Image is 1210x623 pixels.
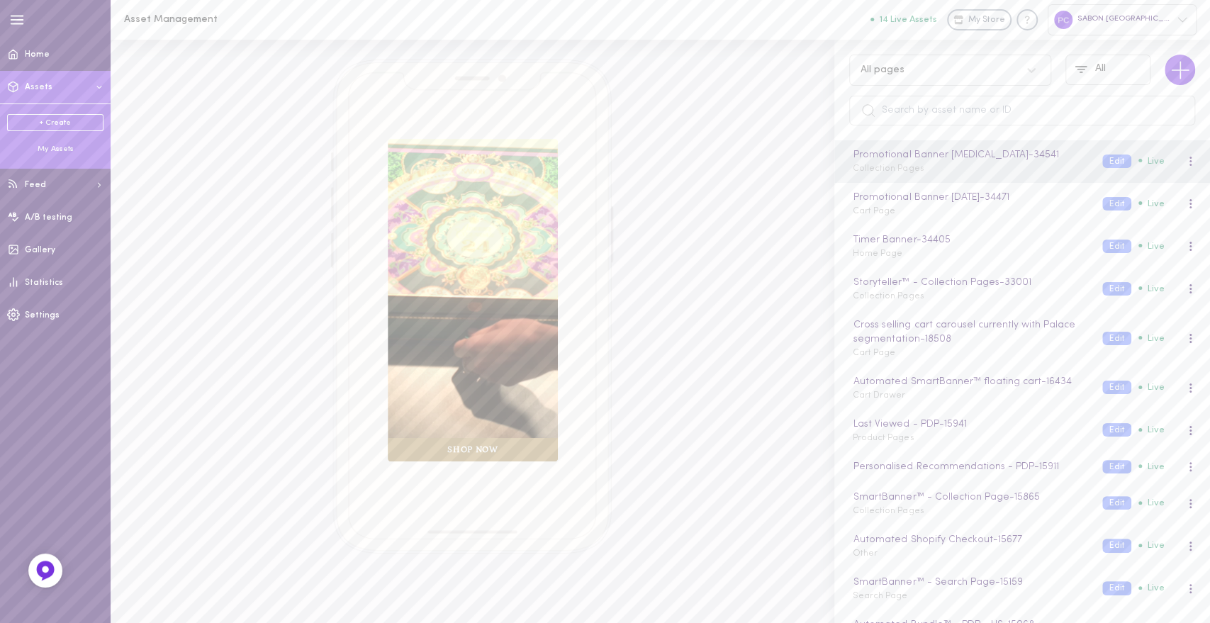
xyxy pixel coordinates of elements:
[853,249,902,258] span: Home Page
[851,374,1089,390] div: Automated SmartBanner™ floating cart - 16434
[853,549,878,558] span: Other
[853,292,924,301] span: Collection Pages
[1016,9,1038,30] div: Knowledge center
[853,207,895,215] span: Cart Page
[1102,197,1131,211] button: Edit
[1102,381,1131,394] button: Edit
[947,9,1012,30] a: My Store
[968,14,1005,27] span: My Store
[870,15,937,24] button: 14 Live Assets
[1138,583,1165,593] span: Live
[25,83,52,91] span: Assets
[851,232,1089,248] div: Timer Banner - 34405
[1138,284,1165,293] span: Live
[851,318,1089,347] div: Cross selling cart carousel currently with Palace segmentation - 18508
[853,592,907,600] span: Search Page
[853,164,924,173] span: Collection Pages
[7,114,103,131] a: + Create
[25,50,50,59] span: Home
[1138,199,1165,208] span: Live
[1138,498,1165,507] span: Live
[7,144,103,155] div: My Assets
[1065,55,1150,85] button: All
[861,65,904,75] div: All pages
[851,417,1089,432] div: Last Viewed - PDP - 15941
[25,213,72,222] span: A/B testing
[1102,282,1131,296] button: Edit
[1102,539,1131,552] button: Edit
[851,190,1089,206] div: Promotional Banner [DATE] - 34471
[1102,496,1131,510] button: Edit
[1138,157,1165,166] span: Live
[853,434,914,442] span: Product Pages
[1138,462,1165,471] span: Live
[851,275,1089,291] div: Storyteller™ - Collection Pages - 33001
[1138,383,1165,392] span: Live
[853,507,924,515] span: Collection Pages
[1102,240,1131,253] button: Edit
[25,311,60,320] span: Settings
[1102,581,1131,595] button: Edit
[25,246,55,254] span: Gallery
[1138,242,1165,251] span: Live
[25,279,63,287] span: Statistics
[1138,334,1165,343] span: Live
[25,181,46,189] span: Feed
[388,438,558,461] div: SHOP NOW
[1138,425,1165,434] span: Live
[1138,541,1165,550] span: Live
[1048,4,1197,35] div: SABON [GEOGRAPHIC_DATA]
[35,560,56,581] img: Feedback Button
[1102,332,1131,345] button: Edit
[851,532,1089,548] div: Automated Shopify Checkout - 15677
[853,391,905,400] span: Cart Drawer
[1102,460,1131,473] button: Edit
[851,490,1089,505] div: SmartBanner™ - Collection Page - 15865
[1102,155,1131,168] button: Edit
[851,575,1089,590] div: SmartBanner™ - Search Page - 15159
[849,96,1195,125] input: Search by asset name or ID
[851,147,1089,163] div: Promotional Banner [MEDICAL_DATA] - 34541
[124,14,358,25] h1: Asset Management
[851,459,1089,475] div: Personalised Recommendations - PDP - 15911
[870,15,947,25] a: 14 Live Assets
[1102,423,1131,437] button: Edit
[853,349,895,357] span: Cart Page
